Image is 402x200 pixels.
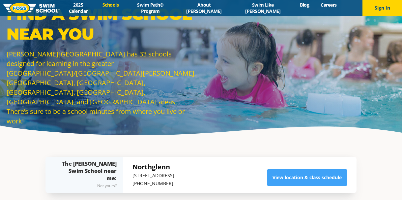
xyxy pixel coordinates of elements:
[7,4,198,44] p: Find a Swim School Near You
[97,2,124,8] a: Schools
[315,2,342,8] a: Careers
[267,169,347,186] a: View location & class schedule
[294,2,315,8] a: Blog
[3,3,60,13] img: FOSS Swim School Logo
[59,182,117,190] div: Not yours?
[132,180,174,187] p: [PHONE_NUMBER]
[7,49,198,126] p: [PERSON_NAME][GEOGRAPHIC_DATA] has 33 schools designed for learning in the greater [GEOGRAPHIC_DA...
[59,160,117,190] div: The [PERSON_NAME] Swim School near me:
[60,2,97,14] a: 2025 Calendar
[125,2,177,14] a: Swim Path® Program
[176,2,231,14] a: About [PERSON_NAME]
[232,2,294,14] a: Swim Like [PERSON_NAME]
[132,172,174,180] p: [STREET_ADDRESS]
[132,162,174,172] h5: Northglenn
